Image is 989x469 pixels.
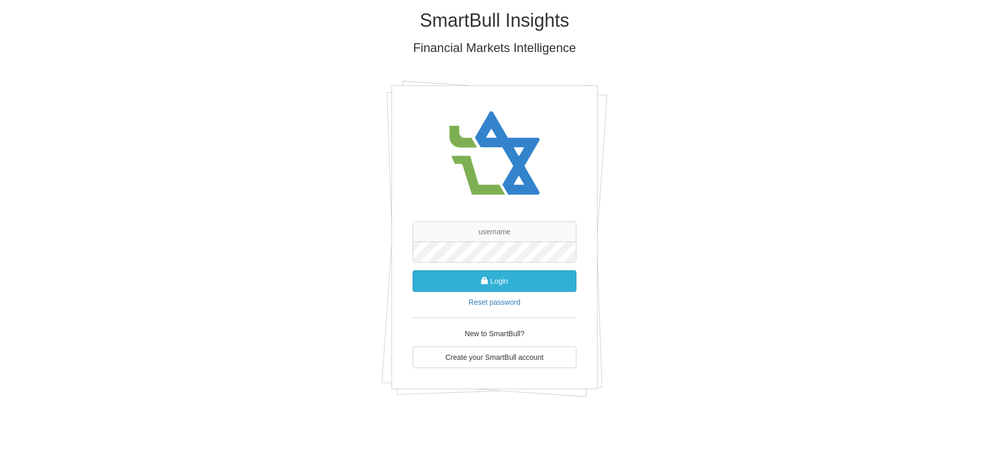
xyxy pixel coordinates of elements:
img: avatar [443,101,546,206]
span: New to SmartBull? [465,329,524,338]
h3: Financial Markets Intelligence [193,41,796,55]
a: Create your SmartBull account [413,346,576,368]
input: username [413,221,576,242]
a: Reset password [469,298,520,306]
button: Login [413,270,576,292]
h1: SmartBull Insights [193,10,796,31]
